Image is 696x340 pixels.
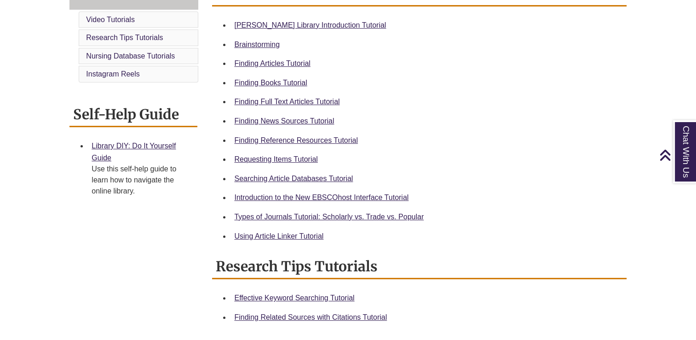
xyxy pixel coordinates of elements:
div: Use this self-help guide to learn how to navigate the online library. [92,164,190,197]
a: Effective Keyword Searching Tutorial [234,294,354,302]
a: Finding Books Tutorial [234,79,307,87]
a: Finding Reference Resources Tutorial [234,136,358,144]
a: Nursing Database Tutorials [86,52,175,60]
a: Finding Articles Tutorial [234,59,310,67]
a: Instagram Reels [86,70,140,78]
a: Introduction to the New EBSCOhost Interface Tutorial [234,193,408,201]
a: Video Tutorials [86,16,135,23]
a: Back to Top [659,149,694,161]
a: Brainstorming [234,41,280,48]
h2: Self-Help Guide [69,103,197,127]
a: Research Tips Tutorials [86,34,163,41]
a: Requesting Items Tutorial [234,155,317,163]
a: Searching Article Databases Tutorial [234,175,353,182]
a: Types of Journals Tutorial: Scholarly vs. Trade vs. Popular [234,213,424,221]
a: Finding Full Text Articles Tutorial [234,98,339,106]
a: Library DIY: Do It Yourself Guide [92,142,176,162]
a: Using Article Linker Tutorial [234,232,323,240]
h2: Research Tips Tutorials [212,255,626,279]
a: Finding Related Sources with Citations Tutorial [234,313,387,321]
a: [PERSON_NAME] Library Introduction Tutorial [234,21,386,29]
a: Finding News Sources Tutorial [234,117,334,125]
